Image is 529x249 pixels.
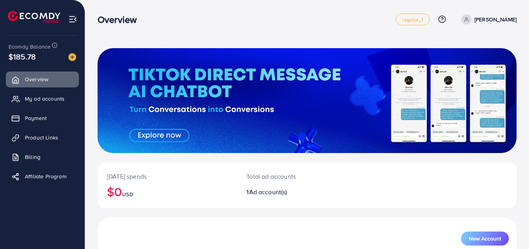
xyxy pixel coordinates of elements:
[396,14,429,25] a: regular_1
[6,91,79,106] a: My ad accounts
[107,184,228,199] h2: $0
[25,114,47,122] span: Payment
[25,75,48,83] span: Overview
[6,110,79,126] a: Payment
[359,33,523,243] iframe: Chat
[6,169,79,184] a: Affiliate Program
[9,43,51,50] span: Ecomdy Balance
[25,153,40,161] span: Billing
[8,11,60,23] img: logo
[246,172,333,181] p: Total ad accounts
[6,130,79,145] a: Product Links
[25,95,65,103] span: My ad accounts
[68,53,76,61] img: image
[458,14,517,24] a: [PERSON_NAME]
[475,15,517,24] p: [PERSON_NAME]
[122,190,133,198] span: USD
[107,172,228,181] p: [DATE] spends
[9,51,36,62] span: $185.78
[6,71,79,87] a: Overview
[402,17,423,22] span: regular_1
[246,188,333,196] h2: 1
[6,149,79,165] a: Billing
[249,188,287,196] span: Ad account(s)
[25,134,58,141] span: Product Links
[25,172,66,180] span: Affiliate Program
[98,14,143,25] h3: Overview
[68,15,77,24] img: menu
